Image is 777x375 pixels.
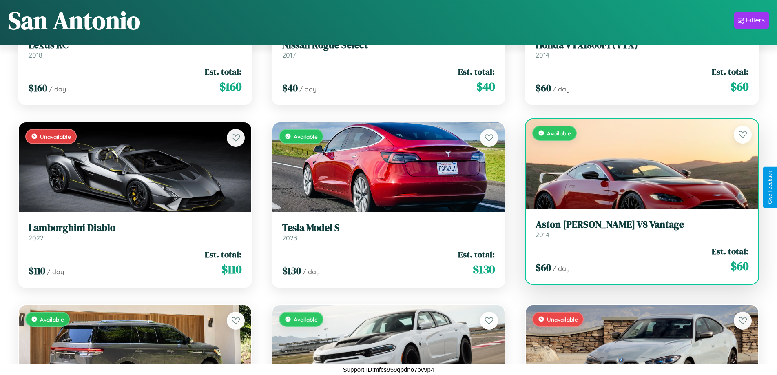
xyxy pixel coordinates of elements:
span: Unavailable [40,133,71,140]
div: Filters [746,16,765,24]
span: 2023 [282,234,297,242]
h3: Nissan Rogue Select [282,39,495,51]
span: $ 130 [473,261,495,277]
span: / day [553,85,570,93]
span: / day [553,264,570,273]
h1: San Antonio [8,4,140,37]
h3: Lexus RC [29,39,241,51]
span: / day [49,85,66,93]
span: Est. total: [205,249,241,260]
span: Est. total: [458,66,495,78]
span: 2018 [29,51,42,59]
span: Available [547,130,571,137]
span: $ 60 [536,261,551,274]
a: Tesla Model S2023 [282,222,495,242]
span: $ 110 [221,261,241,277]
h3: Tesla Model S [282,222,495,234]
p: Support ID: mfcs959qpdno7bv9p4 [343,364,434,375]
span: / day [299,85,317,93]
span: 2014 [536,51,549,59]
span: Est. total: [712,66,748,78]
a: Honda VTX1800F1 (VTX)2014 [536,39,748,59]
h3: Honda VTX1800F1 (VTX) [536,39,748,51]
div: Give Feedback [767,171,773,204]
span: 2014 [536,231,549,239]
h3: Aston [PERSON_NAME] V8 Vantage [536,219,748,231]
span: $ 160 [29,81,47,95]
a: Lamborghini Diablo2022 [29,222,241,242]
span: $ 40 [476,78,495,95]
span: $ 130 [282,264,301,277]
h3: Lamborghini Diablo [29,222,241,234]
span: $ 60 [731,258,748,274]
span: $ 40 [282,81,298,95]
a: Nissan Rogue Select2017 [282,39,495,59]
span: 2022 [29,234,44,242]
span: Unavailable [547,316,578,323]
span: 2017 [282,51,296,59]
span: $ 60 [536,81,551,95]
span: $ 160 [219,78,241,95]
span: Est. total: [458,249,495,260]
span: Available [40,316,64,323]
span: Est. total: [205,66,241,78]
span: $ 110 [29,264,45,277]
a: Aston [PERSON_NAME] V8 Vantage2014 [536,219,748,239]
a: Lexus RC2018 [29,39,241,59]
span: Available [294,316,318,323]
button: Filters [734,12,769,29]
span: / day [303,268,320,276]
span: / day [47,268,64,276]
span: Available [294,133,318,140]
span: Est. total: [712,245,748,257]
span: $ 60 [731,78,748,95]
